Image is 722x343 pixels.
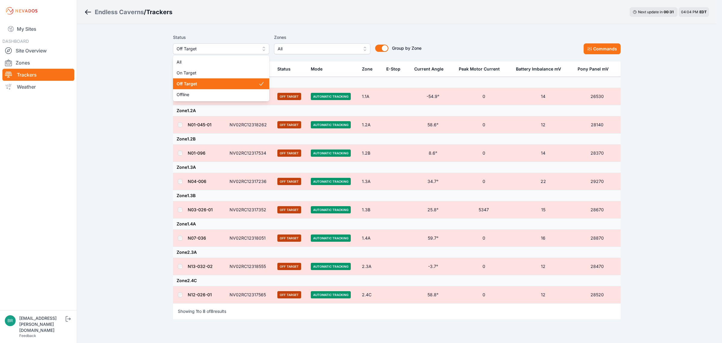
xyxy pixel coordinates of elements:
[177,92,258,98] span: Offline
[177,59,258,65] span: All
[177,45,257,52] span: Off Target
[173,55,269,101] div: Off Target
[177,70,258,76] span: On Target
[173,43,269,54] button: Off Target
[177,81,258,87] span: Off Target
